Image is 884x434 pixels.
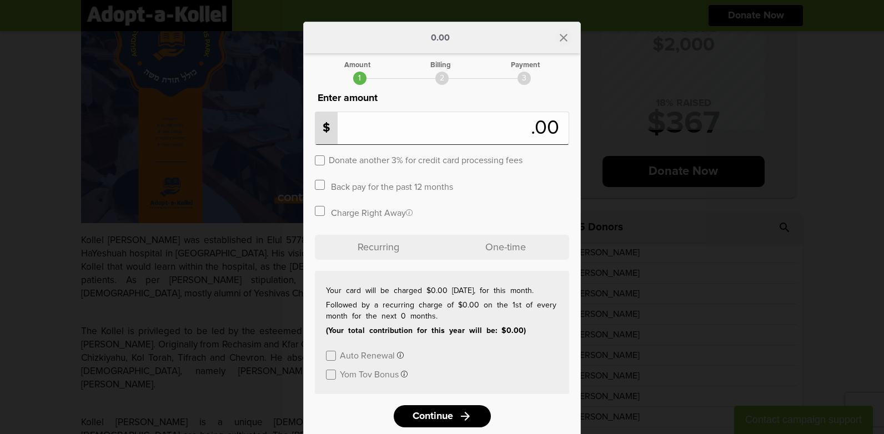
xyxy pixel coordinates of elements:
i: arrow_forward [459,410,472,423]
div: Amount [344,62,370,69]
p: Followed by a recurring charge of $0.00 on the 1st of every month for the next 0 months. [326,300,558,322]
span: .00 [531,118,565,138]
p: Enter amount [315,90,569,106]
button: Auto Renewal [340,350,404,360]
div: 3 [518,72,531,85]
label: Yom Tov Bonus [340,369,399,379]
p: Recurring [315,235,442,260]
label: Donate another 3% for credit card processing fees [329,154,523,165]
label: Auto Renewal [340,350,395,360]
label: Charge Right Away [331,207,413,218]
p: Your card will be charged $0.00 [DATE], for this month. [326,285,558,296]
a: Continuearrow_forward [394,405,491,427]
p: 0.00 [431,33,450,42]
button: Yom Tov Bonus [340,369,408,379]
span: Continue [413,411,453,421]
div: Billing [430,62,451,69]
p: (Your total contribution for this year will be: $0.00) [326,325,558,336]
div: 1 [353,72,366,85]
p: One-time [442,235,569,260]
div: Payment [511,62,540,69]
div: 2 [435,72,449,85]
p: $ [315,112,338,144]
label: Back pay for the past 12 months [331,181,453,191]
i: close [557,31,570,44]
